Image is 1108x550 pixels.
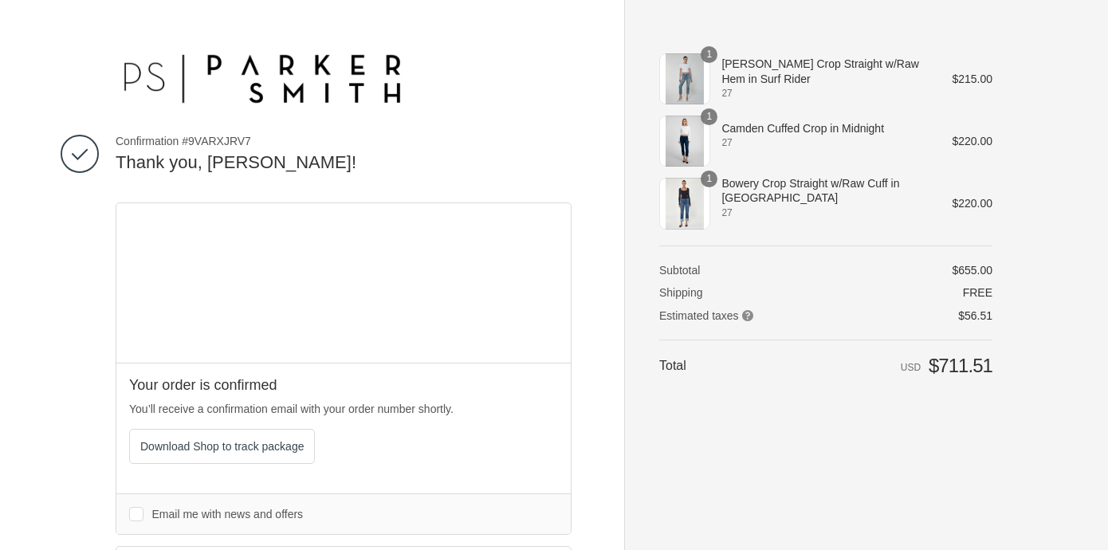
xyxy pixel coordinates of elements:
span: Shipping [659,286,703,299]
span: [PERSON_NAME] Crop Straight w/Raw Hem in Surf Rider [721,57,929,85]
span: Confirmation #9VARXJRV7 [116,134,572,148]
span: Download Shop to track package [140,440,304,453]
button: Download Shop to track package [129,429,315,464]
span: $56.51 [958,309,992,322]
span: 1 [701,108,717,125]
span: USD [901,362,921,373]
span: Camden Cuffed Crop in Midnight [721,121,929,136]
iframe: Google map displaying pin point of shipping address: San Francisco, California [116,203,572,363]
th: Subtotal [659,263,814,277]
span: $220.00 [952,197,992,210]
span: Email me with news and offers [152,508,304,521]
span: Total [659,359,686,372]
span: 1 [701,171,717,187]
img: Parker Smith [116,45,406,108]
span: $711.51 [929,355,992,376]
span: 1 [701,46,717,63]
span: $215.00 [952,73,992,85]
span: Free [963,286,992,299]
p: You’ll receive a confirmation email with your order number shortly. [129,401,558,418]
th: Estimated taxes [659,301,814,324]
h2: Your order is confirmed [129,376,558,395]
span: 27 [721,136,929,150]
span: 27 [721,86,929,100]
span: $655.00 [952,264,992,277]
span: Bowery Crop Straight w/Raw Cuff in [GEOGRAPHIC_DATA] [721,176,929,205]
h2: Thank you, [PERSON_NAME]! [116,151,572,175]
span: 27 [721,206,929,220]
span: $220.00 [952,135,992,147]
